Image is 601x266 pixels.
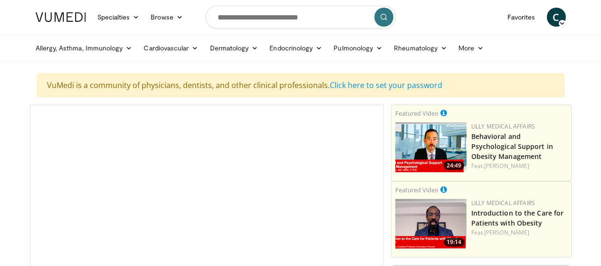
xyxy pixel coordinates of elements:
a: Pulmonology [328,39,388,58]
a: 19:14 [395,199,467,249]
a: Rheumatology [388,39,453,58]
span: 24:49 [444,161,464,170]
img: acc2e291-ced4-4dd5-b17b-d06994da28f3.png.150x105_q85_crop-smart_upscale.png [395,199,467,249]
a: Browse [145,8,189,27]
a: Allergy, Asthma, Immunology [30,39,138,58]
small: Featured Video [395,186,439,194]
a: Lilly Medical Affairs [471,199,535,207]
a: Dermatology [204,39,264,58]
div: Feat. [471,228,567,237]
small: Featured Video [395,109,439,118]
div: VuMedi is a community of physicians, dentists, and other clinical professionals. [37,73,564,97]
a: Lilly Medical Affairs [471,122,535,130]
input: Search topics, interventions [206,6,396,29]
img: VuMedi Logo [36,12,86,22]
a: C [547,8,566,27]
a: [PERSON_NAME] [484,228,529,236]
a: Introduction to the Care for Patients with Obesity [471,208,564,227]
a: [PERSON_NAME] [484,162,529,170]
a: Click here to set your password [330,80,442,90]
a: More [453,39,489,58]
a: Specialties [92,8,145,27]
span: 19:14 [444,238,464,246]
a: Behavioral and Psychological Support in Obesity Management [471,132,553,161]
div: Feat. [471,162,567,170]
a: 24:49 [395,122,467,172]
a: Cardiovascular [138,39,204,58]
a: Favorites [502,8,541,27]
a: Endocrinology [264,39,328,58]
img: ba3304f6-7838-4e41-9c0f-2e31ebde6754.png.150x105_q85_crop-smart_upscale.png [395,122,467,172]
